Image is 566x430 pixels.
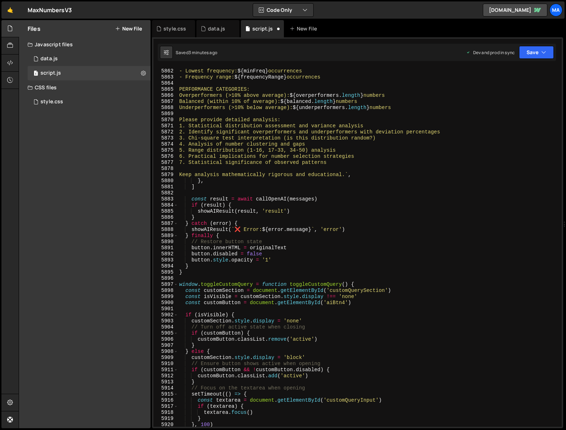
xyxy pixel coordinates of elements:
[153,117,178,123] div: 5870
[153,80,178,86] div: 5864
[153,288,178,294] div: 5898
[41,70,61,76] div: script.js
[34,71,38,77] span: 1
[153,379,178,385] div: 5913
[153,245,178,251] div: 5891
[153,135,178,141] div: 5873
[153,86,178,93] div: 5865
[153,342,178,349] div: 5907
[153,147,178,153] div: 5875
[153,355,178,361] div: 5909
[519,46,554,59] button: Save
[153,361,178,367] div: 5910
[153,312,178,318] div: 5902
[19,37,151,52] div: Javascript files
[153,397,178,403] div: 5916
[153,403,178,410] div: 5917
[153,416,178,422] div: 5919
[163,25,186,32] div: style.css
[290,25,320,32] div: New File
[41,99,63,105] div: style.css
[483,4,547,16] a: [DOMAIN_NAME]
[153,367,178,373] div: 5911
[153,282,178,288] div: 5897
[153,74,178,80] div: 5863
[153,373,178,379] div: 5912
[115,26,142,32] button: New File
[153,68,178,74] div: 5862
[153,129,178,135] div: 5872
[153,410,178,416] div: 5918
[153,153,178,160] div: 5876
[153,257,178,263] div: 5893
[153,269,178,275] div: 5895
[153,251,178,257] div: 5892
[28,66,151,80] div: 3309/5657.js
[153,190,178,196] div: 5882
[153,184,178,190] div: 5881
[153,202,178,208] div: 5884
[153,275,178,282] div: 5896
[550,4,562,16] a: ma
[153,196,178,202] div: 5883
[153,300,178,306] div: 5900
[153,93,178,99] div: 5866
[153,227,178,233] div: 5888
[153,166,178,172] div: 5878
[153,422,178,428] div: 5920
[153,385,178,391] div: 5914
[28,6,72,14] div: MaxNumbersV3
[153,391,178,397] div: 5915
[189,49,217,56] div: 3 minutes ago
[208,25,225,32] div: data.js
[153,208,178,214] div: 5885
[19,80,151,95] div: CSS files
[466,49,515,56] div: Dev and prod in sync
[41,56,58,62] div: data.js
[153,233,178,239] div: 5889
[153,105,178,111] div: 5868
[153,111,178,117] div: 5869
[28,95,151,109] div: 3309/6309.css
[176,49,217,56] div: Saved
[252,25,273,32] div: script.js
[153,221,178,227] div: 5887
[153,306,178,312] div: 5901
[28,52,151,66] div: 3309/5656.js
[153,99,178,105] div: 5867
[153,330,178,336] div: 5905
[153,214,178,221] div: 5886
[153,123,178,129] div: 5871
[153,318,178,324] div: 5903
[28,25,41,33] h2: Files
[153,172,178,178] div: 5879
[153,349,178,355] div: 5908
[153,178,178,184] div: 5880
[153,141,178,147] div: 5874
[153,324,178,330] div: 5904
[153,294,178,300] div: 5899
[153,263,178,269] div: 5894
[153,336,178,342] div: 5906
[253,4,313,16] button: Code Only
[1,1,19,19] a: 🤙
[153,160,178,166] div: 5877
[153,239,178,245] div: 5890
